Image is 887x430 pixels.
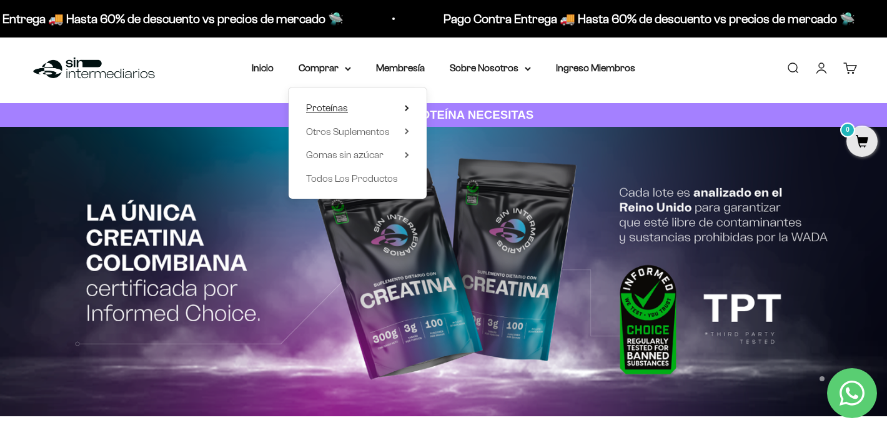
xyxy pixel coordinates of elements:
summary: Otros Suplementos [306,124,409,140]
summary: Sobre Nosotros [450,60,531,76]
a: Ingreso Miembros [556,62,635,73]
span: Otros Suplementos [306,126,390,137]
span: Gomas sin azúcar [306,149,384,160]
a: Inicio [252,62,274,73]
summary: Comprar [299,60,351,76]
a: Todos Los Productos [306,171,409,187]
span: Proteínas [306,102,348,113]
a: Membresía [376,62,425,73]
p: Pago Contra Entrega 🚚 Hasta 60% de descuento vs precios de mercado 🛸 [203,9,615,29]
summary: Gomas sin azúcar [306,147,409,163]
span: Todos Los Productos [306,173,398,184]
summary: Proteínas [306,100,409,116]
mark: 0 [840,122,855,137]
strong: CUANTA PROTEÍNA NECESITAS [354,108,534,121]
a: 0 [846,136,878,149]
